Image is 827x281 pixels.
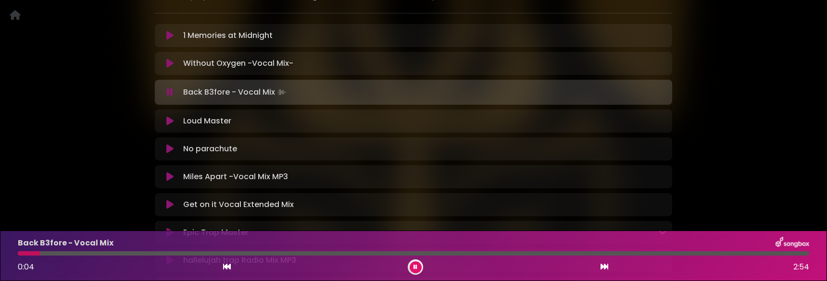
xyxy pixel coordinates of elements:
[183,199,294,210] p: Get on it Vocal Extended Mix
[183,171,288,183] p: Miles Apart -Vocal Mix MP3
[18,261,34,272] span: 0:04
[183,115,231,127] p: Loud Master
[275,86,288,99] img: waveform4.gif
[776,237,809,249] img: songbox-logo-white.png
[18,237,113,249] p: Back B3fore - Vocal Mix
[793,261,809,273] span: 2:54
[183,86,288,99] p: Back B3fore - Vocal Mix
[183,227,249,238] p: Epic Trap Master
[183,30,273,41] p: 1 Memories at Midnight
[183,143,237,155] p: No parachute
[183,58,293,69] p: Without Oxygen -Vocal Mix-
